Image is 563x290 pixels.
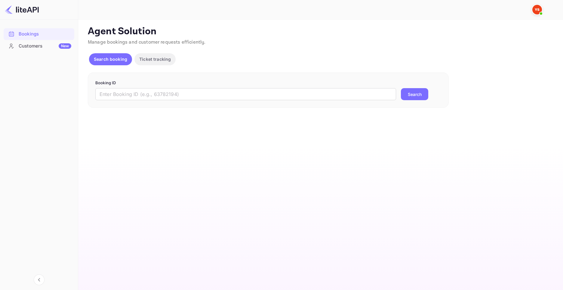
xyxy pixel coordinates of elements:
[532,5,542,14] img: Yandex Support
[34,274,45,285] button: Collapse navigation
[4,40,74,51] a: CustomersNew
[19,43,71,50] div: Customers
[5,5,39,14] img: LiteAPI logo
[94,56,127,62] p: Search booking
[4,28,74,40] div: Bookings
[4,40,74,52] div: CustomersNew
[139,56,171,62] p: Ticket tracking
[95,88,396,100] input: Enter Booking ID (e.g., 63782194)
[95,80,441,86] p: Booking ID
[88,26,552,38] p: Agent Solution
[88,39,206,45] span: Manage bookings and customer requests efficiently.
[19,31,71,38] div: Bookings
[59,43,71,49] div: New
[4,28,74,39] a: Bookings
[401,88,428,100] button: Search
